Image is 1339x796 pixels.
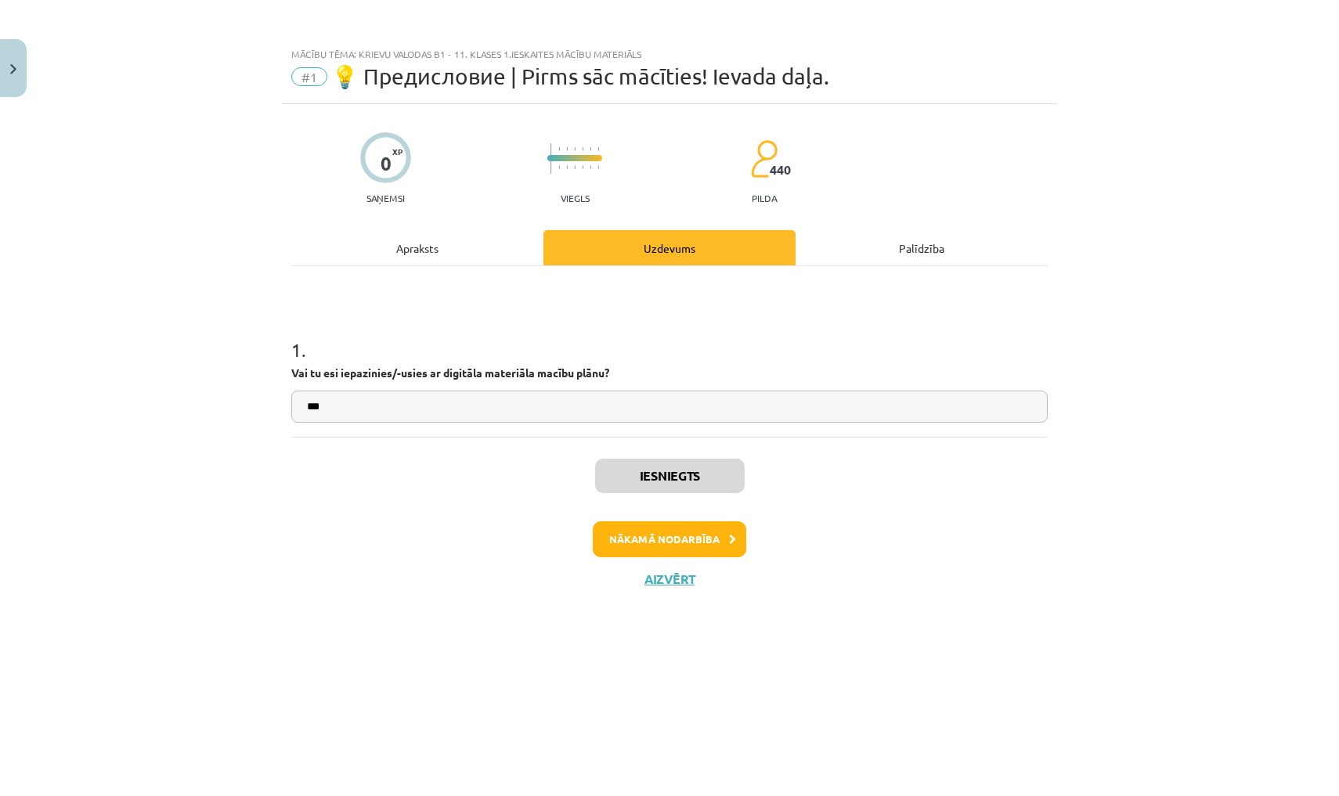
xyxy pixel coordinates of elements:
[582,147,583,151] img: icon-short-line-57e1e144782c952c97e751825c79c345078a6d821885a25fce030b3d8c18986b.svg
[640,571,699,587] button: Aizvērt
[574,165,576,169] img: icon-short-line-57e1e144782c952c97e751825c79c345078a6d821885a25fce030b3d8c18986b.svg
[291,49,1048,59] div: Mācību tēma: Krievu valodas b1 - 11. klases 1.ieskaites mācību materiāls
[381,153,392,175] div: 0
[558,147,560,151] img: icon-short-line-57e1e144782c952c97e751825c79c345078a6d821885a25fce030b3d8c18986b.svg
[360,193,411,204] p: Saņemsi
[770,163,791,177] span: 440
[291,67,327,86] span: #1
[593,521,746,557] button: Nākamā nodarbība
[796,230,1048,265] div: Palīdzība
[550,143,552,174] img: icon-long-line-d9ea69661e0d244f92f715978eff75569469978d946b2353a9bb055b3ed8787d.svg
[752,193,777,204] p: pilda
[590,147,591,151] img: icon-short-line-57e1e144782c952c97e751825c79c345078a6d821885a25fce030b3d8c18986b.svg
[392,147,402,156] span: XP
[566,165,568,169] img: icon-short-line-57e1e144782c952c97e751825c79c345078a6d821885a25fce030b3d8c18986b.svg
[590,165,591,169] img: icon-short-line-57e1e144782c952c97e751825c79c345078a6d821885a25fce030b3d8c18986b.svg
[561,193,590,204] p: Viegls
[574,147,576,151] img: icon-short-line-57e1e144782c952c97e751825c79c345078a6d821885a25fce030b3d8c18986b.svg
[750,139,778,178] img: students-c634bb4e5e11cddfef0936a35e636f08e4e9abd3cc4e673bd6f9a4125e45ecb1.svg
[582,165,583,169] img: icon-short-line-57e1e144782c952c97e751825c79c345078a6d821885a25fce030b3d8c18986b.svg
[543,230,796,265] div: Uzdevums
[597,147,599,151] img: icon-short-line-57e1e144782c952c97e751825c79c345078a6d821885a25fce030b3d8c18986b.svg
[595,459,745,493] button: Iesniegts
[331,63,829,89] span: 💡 Предисловие | Pirms sāc mācīties! Ievada daļa.
[566,147,568,151] img: icon-short-line-57e1e144782c952c97e751825c79c345078a6d821885a25fce030b3d8c18986b.svg
[291,366,609,380] strong: Vai tu esi iepazinies/-usies ar digitāla materiāla macību plānu?
[10,64,16,74] img: icon-close-lesson-0947bae3869378f0d4975bcd49f059093ad1ed9edebbc8119c70593378902aed.svg
[291,312,1048,360] h1: 1 .
[558,165,560,169] img: icon-short-line-57e1e144782c952c97e751825c79c345078a6d821885a25fce030b3d8c18986b.svg
[291,230,543,265] div: Apraksts
[597,165,599,169] img: icon-short-line-57e1e144782c952c97e751825c79c345078a6d821885a25fce030b3d8c18986b.svg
